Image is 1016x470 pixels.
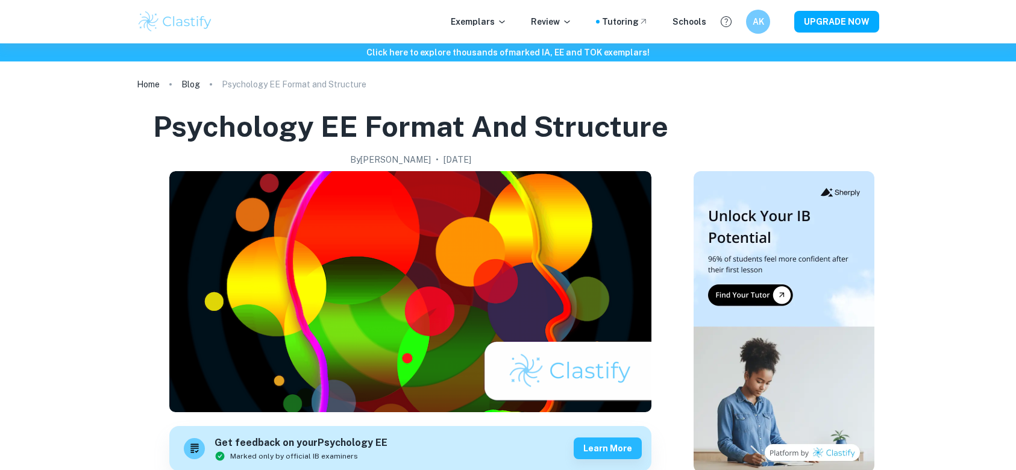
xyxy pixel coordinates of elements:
[444,153,471,166] h2: [DATE]
[153,107,668,146] h1: Psychology EE Format and Structure
[350,153,431,166] h2: By [PERSON_NAME]
[602,15,648,28] a: Tutoring
[673,15,706,28] a: Schools
[137,10,213,34] img: Clastify logo
[137,76,160,93] a: Home
[716,11,736,32] button: Help and Feedback
[531,15,572,28] p: Review
[181,76,200,93] a: Blog
[574,437,642,459] button: Learn more
[169,171,651,412] img: Psychology EE Format and Structure cover image
[222,78,366,91] p: Psychology EE Format and Structure
[436,153,439,166] p: •
[451,15,507,28] p: Exemplars
[751,15,765,28] h6: AK
[230,451,358,462] span: Marked only by official IB examiners
[215,436,387,451] h6: Get feedback on your Psychology EE
[2,46,1014,59] h6: Click here to explore thousands of marked IA, EE and TOK exemplars !
[746,10,770,34] button: AK
[794,11,879,33] button: UPGRADE NOW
